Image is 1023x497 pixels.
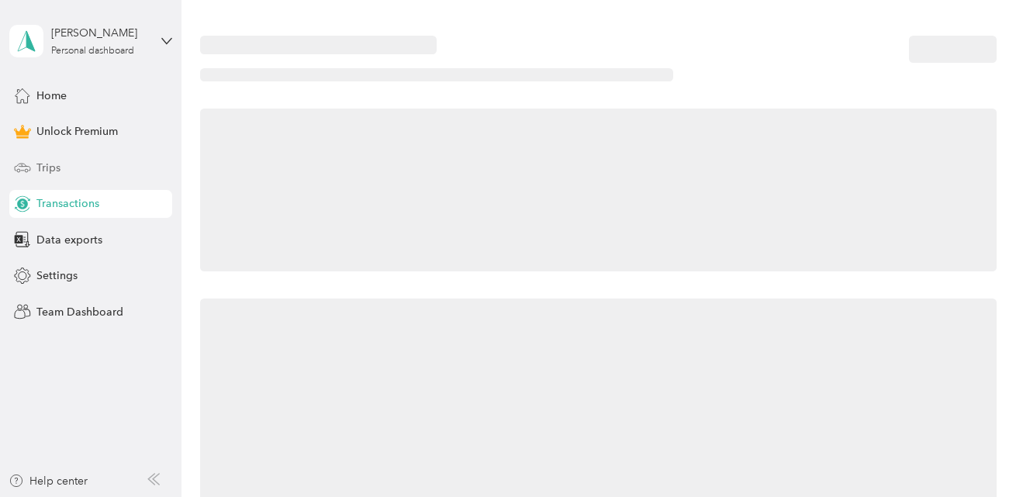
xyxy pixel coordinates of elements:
[36,232,102,248] span: Data exports
[36,267,78,284] span: Settings
[51,47,134,56] div: Personal dashboard
[51,25,148,41] div: [PERSON_NAME]
[36,123,118,140] span: Unlock Premium
[36,195,99,212] span: Transactions
[936,410,1023,497] iframe: Everlance-gr Chat Button Frame
[36,88,67,104] span: Home
[9,473,88,489] button: Help center
[36,160,60,176] span: Trips
[36,304,123,320] span: Team Dashboard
